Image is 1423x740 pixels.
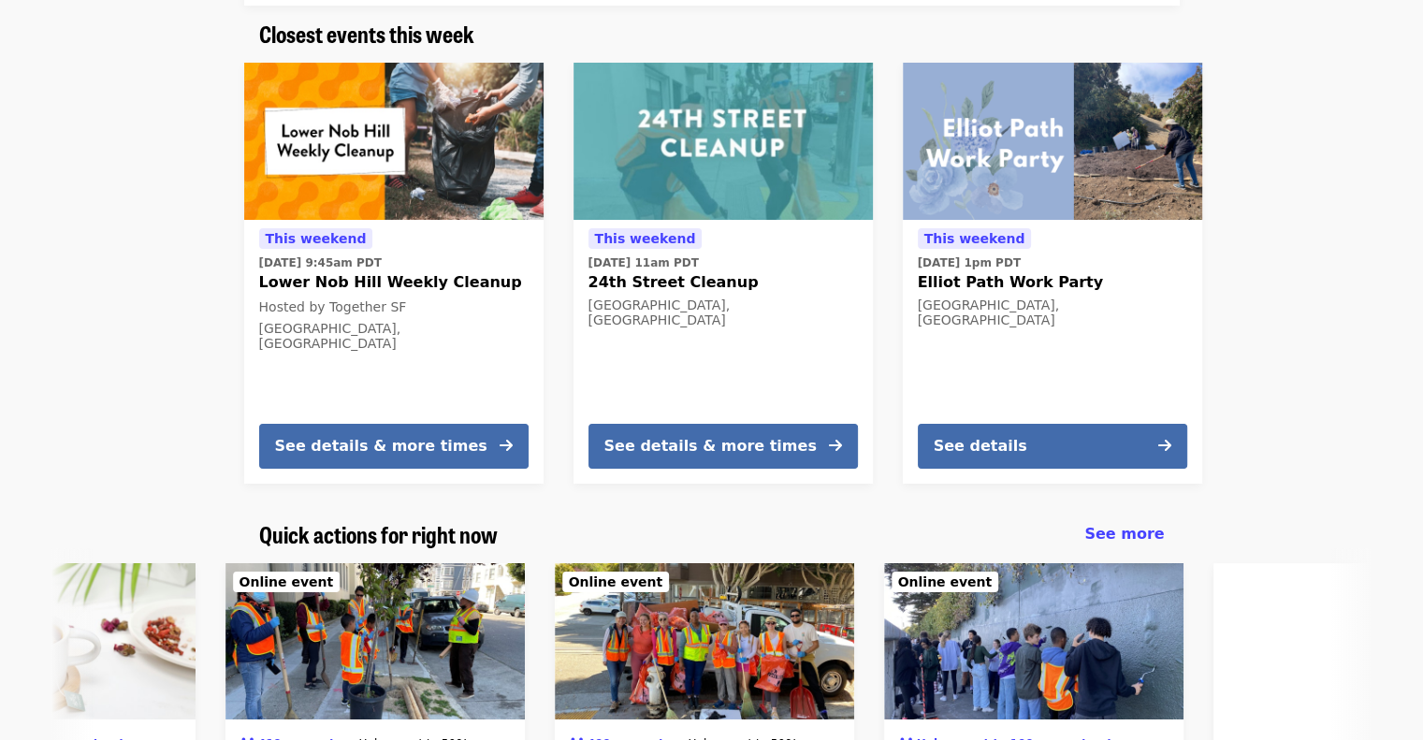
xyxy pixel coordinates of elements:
[829,437,842,455] i: arrow-right icon
[918,254,1021,271] time: [DATE] 1pm PDT
[918,424,1187,469] button: See details
[259,271,529,294] span: Lower Nob Hill Weekly Cleanup
[259,299,407,314] span: Hosted by Together SF
[500,437,513,455] i: arrow-right icon
[574,63,873,484] a: See details for "24th Street Cleanup"
[240,574,334,589] span: Online event
[244,21,1180,48] div: Closest events this week
[244,63,544,220] img: Lower Nob Hill Weekly Cleanup organized by Together SF
[903,63,1202,484] a: See details for "Elliot Path Work Party"
[588,271,858,294] span: 24th Street Cleanup
[918,297,1187,329] div: [GEOGRAPHIC_DATA], [GEOGRAPHIC_DATA]
[604,435,817,457] div: See details & more times
[898,574,993,589] span: Online event
[918,271,1187,294] span: Elliot Path Work Party
[903,63,1202,220] img: Elliot Path Work Party organized by SF Public Works
[259,321,529,353] div: [GEOGRAPHIC_DATA], [GEOGRAPHIC_DATA]
[225,563,525,720] img: Sign Up for Plant-A-Tree Alerts organized by SF Public Works
[259,521,498,548] a: Quick actions for right now
[588,424,858,469] button: See details & more times
[555,563,854,720] img: Adopt Your Street Today! organized by SF Public Works
[266,231,367,246] span: This weekend
[259,517,498,550] span: Quick actions for right now
[244,63,544,484] a: See details for "Lower Nob Hill Weekly Cleanup"
[275,435,487,457] div: See details & more times
[924,231,1025,246] span: This weekend
[1084,523,1164,545] a: See more
[244,521,1180,548] div: Quick actions for right now
[588,297,858,329] div: [GEOGRAPHIC_DATA], [GEOGRAPHIC_DATA]
[1084,525,1164,543] span: See more
[259,424,529,469] button: See details & more times
[574,63,873,220] img: 24th Street Cleanup organized by SF Public Works
[884,563,1183,720] img: Join the Graffiti Watch organized by SF Public Works
[569,574,663,589] span: Online event
[259,254,382,271] time: [DATE] 9:45am PDT
[595,231,696,246] span: This weekend
[259,17,474,50] span: Closest events this week
[259,21,474,48] a: Closest events this week
[934,435,1027,457] div: See details
[588,254,699,271] time: [DATE] 11am PDT
[1158,437,1171,455] i: arrow-right icon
